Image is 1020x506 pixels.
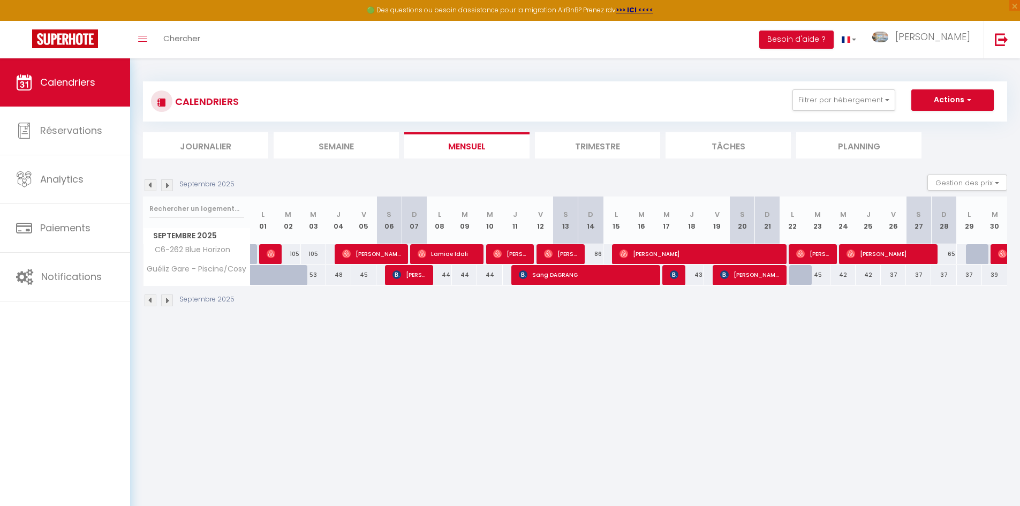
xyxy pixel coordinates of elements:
[578,244,603,264] div: 86
[41,270,102,283] span: Notifications
[615,209,618,220] abbr: L
[179,179,235,190] p: Septembre 2025
[666,132,791,158] li: Tâches
[670,265,678,285] span: owess zerrouki
[856,265,881,285] div: 42
[679,265,704,285] div: 43
[780,197,805,244] th: 22
[931,244,956,264] div: 65
[342,244,401,264] span: [PERSON_NAME]
[487,209,493,220] abbr: M
[310,209,316,220] abbr: M
[404,132,530,158] li: Mensuel
[172,89,239,114] h3: CALENDRIERS
[679,197,704,244] th: 18
[276,244,301,264] div: 105
[864,21,984,58] a: ... [PERSON_NAME]
[704,197,729,244] th: 19
[740,209,745,220] abbr: S
[765,209,770,220] abbr: D
[351,265,376,285] div: 45
[796,244,830,264] span: [PERSON_NAME]
[326,265,351,285] div: 48
[755,197,780,244] th: 21
[392,265,426,285] span: [PERSON_NAME]
[906,197,931,244] th: 27
[619,244,779,264] span: [PERSON_NAME]
[535,132,660,158] li: Trimestre
[361,209,366,220] abbr: V
[387,209,391,220] abbr: S
[143,132,268,158] li: Journalier
[336,209,341,220] abbr: J
[927,175,1007,191] button: Gestion des prix
[916,209,921,220] abbr: S
[866,209,871,220] abbr: J
[376,197,402,244] th: 06
[412,209,417,220] abbr: D
[847,244,931,264] span: [PERSON_NAME]
[830,265,856,285] div: 42
[145,244,233,256] span: C6-262 Blue Horizon
[477,197,502,244] th: 10
[715,209,720,220] abbr: V
[995,33,1008,46] img: logout
[881,197,906,244] th: 26
[513,209,517,220] abbr: J
[452,265,477,285] div: 44
[856,197,881,244] th: 25
[301,244,326,264] div: 105
[503,197,528,244] th: 11
[931,265,956,285] div: 37
[544,244,578,264] span: [PERSON_NAME]
[895,30,970,43] span: [PERSON_NAME]
[145,265,246,273] span: Guéliz Gare - Piscine/Cosy
[538,209,543,220] abbr: V
[427,197,452,244] th: 08
[814,209,821,220] abbr: M
[730,197,755,244] th: 20
[163,33,200,44] span: Chercher
[402,197,427,244] th: 07
[690,209,694,220] abbr: J
[805,197,830,244] th: 23
[638,209,645,220] abbr: M
[578,197,603,244] th: 14
[796,132,921,158] li: Planning
[616,5,653,14] a: >>> ICI <<<<
[438,209,441,220] abbr: L
[968,209,971,220] abbr: L
[911,89,994,111] button: Actions
[528,197,553,244] th: 12
[155,21,208,58] a: Chercher
[792,89,895,111] button: Filtrer par hébergement
[285,209,291,220] abbr: M
[992,209,998,220] abbr: M
[261,209,265,220] abbr: L
[931,197,956,244] th: 28
[427,265,452,285] div: 44
[982,197,1007,244] th: 30
[805,265,830,285] div: 45
[40,124,102,137] span: Réservations
[276,197,301,244] th: 02
[906,265,931,285] div: 37
[840,209,847,220] abbr: M
[830,197,856,244] th: 24
[274,132,399,158] li: Semaine
[418,244,477,264] span: Lamiae Idali
[563,209,568,220] abbr: S
[982,265,1007,285] div: 39
[149,199,244,218] input: Rechercher un logement...
[326,197,351,244] th: 04
[40,221,90,235] span: Paiements
[301,197,326,244] th: 03
[872,32,888,42] img: ...
[251,197,276,244] th: 01
[40,75,95,89] span: Calendriers
[40,172,84,186] span: Analytics
[891,209,896,220] abbr: V
[720,265,779,285] span: [PERSON_NAME]
[957,265,982,285] div: 37
[301,265,326,285] div: 53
